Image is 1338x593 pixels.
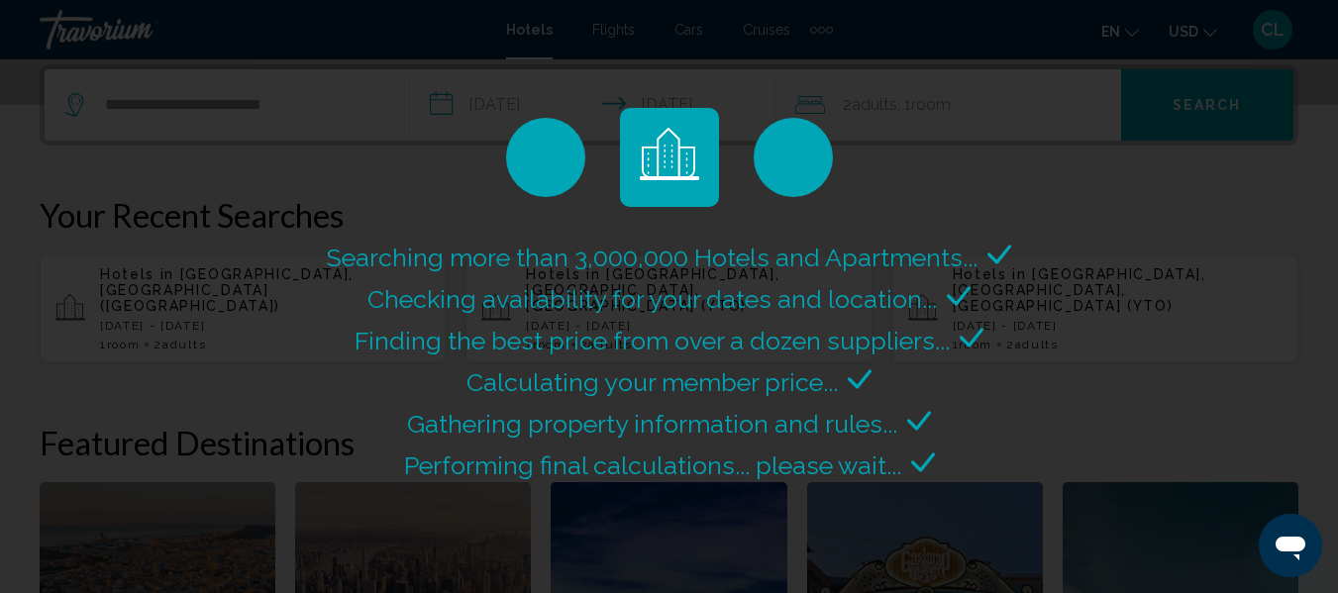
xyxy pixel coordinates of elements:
[327,243,978,272] span: Searching more than 3,000,000 Hotels and Apartments...
[367,284,937,314] span: Checking availability for your dates and location...
[355,326,950,355] span: Finding the best price from over a dozen suppliers...
[404,450,901,480] span: Performing final calculations... please wait...
[407,409,897,439] span: Gathering property information and rules...
[1259,514,1322,577] iframe: Bouton de lancement de la fenêtre de messagerie
[466,367,838,397] span: Calculating your member price...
